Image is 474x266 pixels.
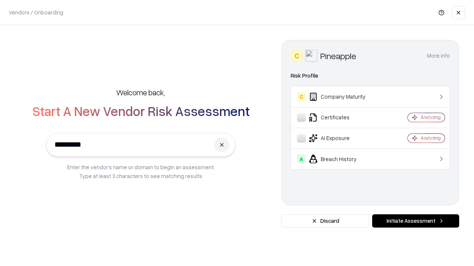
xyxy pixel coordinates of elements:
[297,92,385,101] div: Company Maturity
[306,50,317,62] img: Pineapple
[297,154,385,163] div: Breach History
[291,50,303,62] div: C
[9,8,63,16] p: Vendors / Onboarding
[281,214,369,228] button: Discard
[297,92,306,101] div: C
[297,154,306,163] div: A
[421,135,441,141] div: Analyzing
[67,163,215,180] p: Enter the vendor’s name or domain to begin an assessment. Type at least 3 characters to see match...
[116,87,165,98] h5: Welcome back,
[421,114,441,120] div: Analyzing
[291,71,450,80] div: Risk Profile
[297,113,385,122] div: Certificates
[372,214,459,228] button: Initiate Assessment
[427,49,450,62] button: More info
[32,103,250,118] h2: Start A New Vendor Risk Assessment
[297,134,385,143] div: AI Exposure
[320,50,356,62] div: Pineapple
